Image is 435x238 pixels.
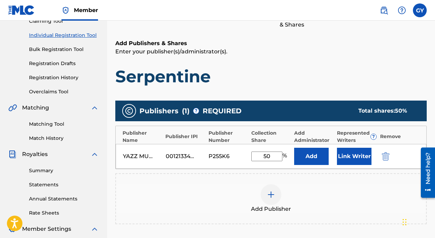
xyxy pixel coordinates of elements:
a: Registration History [29,74,99,81]
img: expand [90,104,99,112]
a: Overclaims Tool [29,88,99,95]
a: Bulk Registration Tool [29,46,99,53]
p: Enter your publisher(s)/administrator(s). [115,48,427,56]
div: User Menu [413,3,427,17]
div: Total shares: [358,107,413,115]
a: Annual Statements [29,195,99,203]
iframe: Chat Widget [400,205,435,238]
a: Public Search [377,3,391,17]
a: Registration Drafts [29,60,99,67]
img: add [267,190,275,199]
a: Statements [29,181,99,188]
img: Matching [8,104,17,112]
button: Add [294,148,329,165]
span: 50 % [395,107,407,114]
div: Help [395,3,409,17]
div: Remove [380,133,419,140]
a: Matching Tool [29,121,99,128]
img: expand [90,225,99,233]
span: Matching [22,104,49,112]
span: ( 1 ) [182,106,190,116]
img: help [398,6,406,14]
img: search [380,6,388,14]
img: expand [90,150,99,158]
a: Summary [29,167,99,174]
div: Drag [403,212,407,232]
div: Publisher IPI [165,133,205,140]
span: % [282,152,289,161]
div: Collection Share [251,130,291,144]
div: Publisher Number [209,130,248,144]
span: Member Settings [22,225,71,233]
div: Add Administrator [294,130,333,144]
a: Match History [29,135,99,142]
img: Royalties [8,150,17,158]
span: Publishers [139,106,178,116]
div: Publisher Name [123,130,162,144]
div: Represented Writers [337,130,376,144]
a: Claiming Tool [29,18,99,25]
button: Link Writer [337,148,371,165]
span: ? [371,134,376,139]
img: publishers [125,107,133,115]
img: MLC Logo [8,5,35,15]
span: REQUIRED [203,106,242,116]
img: Top Rightsholder [61,6,70,14]
h6: Add Publishers & Shares [115,39,427,48]
h1: Serpentine [115,66,427,87]
span: ? [193,108,199,114]
img: 12a2ab48e56ec057fbd8.svg [382,152,389,161]
span: Royalties [22,150,48,158]
a: Rate Sheets [29,209,99,217]
iframe: Resource Center [416,143,435,202]
img: Member Settings [8,225,17,233]
span: Add Publisher [251,205,291,213]
span: Member [74,6,98,14]
a: Individual Registration Tool [29,32,99,39]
